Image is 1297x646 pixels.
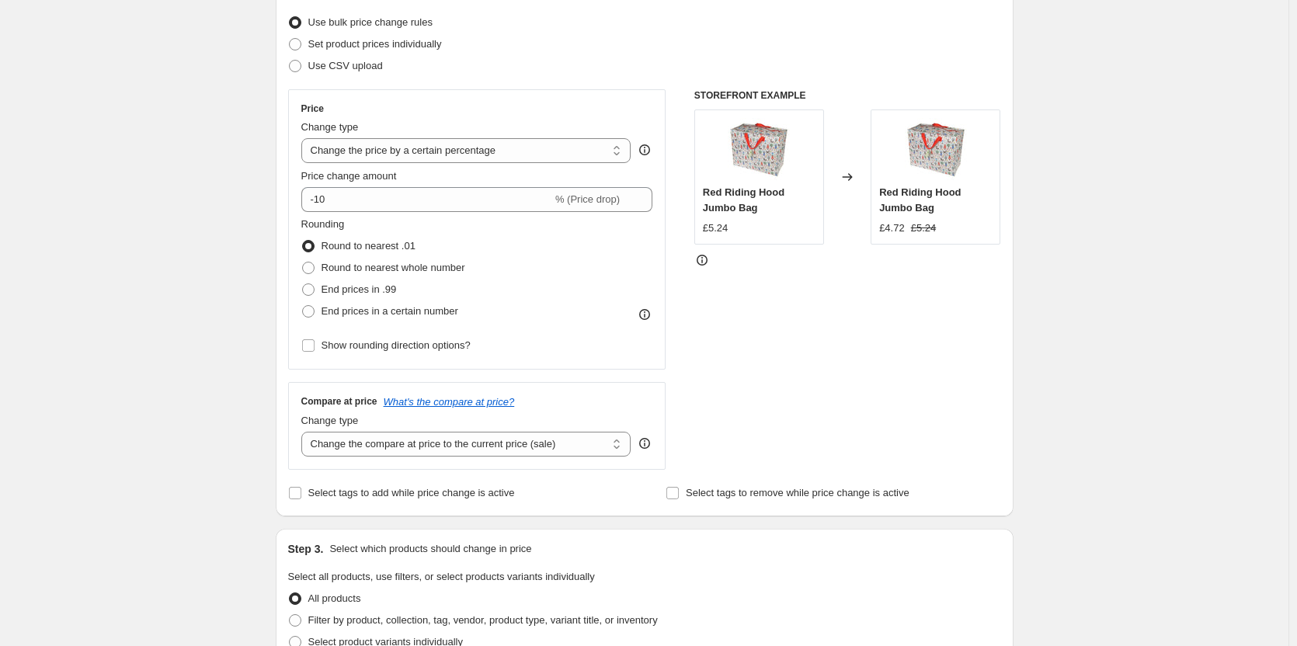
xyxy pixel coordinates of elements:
[301,170,397,182] span: Price change amount
[322,283,397,295] span: End prices in .99
[905,118,967,180] img: laundry-bags-red-riding-hood-jumbo-bag-1_80x.jpg
[308,487,515,498] span: Select tags to add while price change is active
[301,121,359,133] span: Change type
[322,262,465,273] span: Round to nearest whole number
[686,487,909,498] span: Select tags to remove while price change is active
[703,186,784,214] span: Red Riding Hood Jumbo Bag
[301,187,552,212] input: -15
[637,142,652,158] div: help
[329,541,531,557] p: Select which products should change in price
[384,396,515,408] button: What's the compare at price?
[308,592,361,604] span: All products
[555,193,620,205] span: % (Price drop)
[322,339,471,351] span: Show rounding direction options?
[308,614,658,626] span: Filter by product, collection, tag, vendor, product type, variant title, or inventory
[879,186,961,214] span: Red Riding Hood Jumbo Bag
[322,240,416,252] span: Round to nearest .01
[637,436,652,451] div: help
[301,218,345,230] span: Rounding
[879,221,905,236] div: £4.72
[288,541,324,557] h2: Step 3.
[288,571,595,582] span: Select all products, use filters, or select products variants individually
[308,60,383,71] span: Use CSV upload
[322,305,458,317] span: End prices in a certain number
[728,118,790,180] img: laundry-bags-red-riding-hood-jumbo-bag-1_80x.jpg
[301,102,324,115] h3: Price
[301,395,377,408] h3: Compare at price
[911,221,937,236] strike: £5.24
[308,38,442,50] span: Set product prices individually
[308,16,433,28] span: Use bulk price change rules
[301,415,359,426] span: Change type
[703,221,728,236] div: £5.24
[694,89,1001,102] h6: STOREFRONT EXAMPLE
